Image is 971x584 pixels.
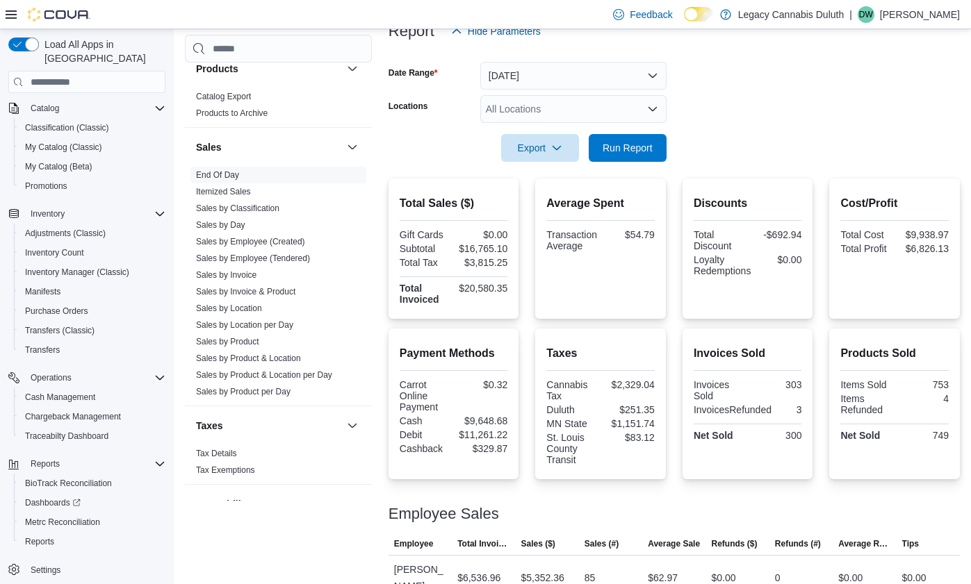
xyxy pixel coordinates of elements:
button: BioTrack Reconciliation [14,474,171,493]
div: $20,580.35 [457,283,508,294]
button: Products [344,60,361,77]
span: Promotions [25,181,67,192]
span: Traceabilty Dashboard [25,431,108,442]
span: Operations [31,372,72,383]
span: Chargeback Management [25,411,121,422]
span: Transfers (Classic) [25,325,95,336]
span: Adjustments (Classic) [25,228,106,239]
div: $6,826.13 [897,243,949,254]
div: 749 [897,430,949,441]
span: Sales by Classification [196,203,279,214]
span: Manifests [19,283,165,300]
a: Inventory Manager (Classic) [19,264,135,281]
span: Sales by Product & Location [196,353,301,364]
h2: Cost/Profit [840,195,949,212]
a: Catalog Export [196,92,251,101]
img: Cova [28,8,90,22]
h3: Employee Sales [389,506,499,522]
span: Metrc Reconciliation [25,517,100,528]
div: Loyalty Redemptions [694,254,751,276]
a: Metrc Reconciliation [19,514,106,531]
a: Transfers (Classic) [19,322,100,339]
div: $3,815.25 [457,257,508,268]
button: Traceability [196,497,341,511]
a: Dashboards [14,493,171,512]
button: Export [501,134,579,162]
div: St. Louis County Transit [546,432,598,465]
a: Inventory Count [19,244,90,261]
button: Catalog [25,100,65,117]
span: Inventory [25,206,165,222]
span: Dashboards [19,494,165,511]
a: Chargeback Management [19,408,127,425]
a: Purchase Orders [19,303,94,319]
span: Reports [31,458,60,469]
a: Sales by Day [196,220,245,230]
div: InvoicesRefunded [694,404,772,415]
div: Dan Wilken [858,6,874,23]
div: 753 [897,379,949,390]
div: -$692.94 [751,229,802,240]
span: Inventory Count [25,247,84,258]
a: Cash Management [19,389,101,406]
p: | [849,6,852,23]
span: Promotions [19,178,165,194]
button: [DATE] [480,62,667,90]
span: Total Invoiced [457,538,509,549]
a: Promotions [19,178,73,194]
button: Run Report [589,134,667,162]
button: Settings [3,560,171,580]
h3: Report [389,23,434,40]
button: Catalog [3,99,171,118]
span: Sales by Product & Location per Day [196,369,332,381]
button: Sales [344,139,361,156]
label: Date Range [389,67,438,78]
a: Classification (Classic) [19,119,115,136]
span: Sales by Location [196,303,262,314]
div: Total Cost [840,229,892,240]
button: My Catalog (Classic) [14,137,171,157]
a: Sales by Product & Location per Day [196,370,332,380]
div: $54.79 [603,229,655,240]
div: $83.12 [603,432,655,443]
div: $9,938.97 [897,229,949,240]
h3: Traceability [196,497,250,511]
button: Manifests [14,282,171,301]
span: Reports [19,533,165,550]
span: Refunds (#) [775,538,821,549]
a: Settings [25,562,66,578]
div: Taxes [185,445,372,484]
span: Purchase Orders [25,306,88,317]
a: Tax Details [196,449,237,458]
span: Sales by Employee (Tendered) [196,253,310,264]
span: Sales (#) [585,538,619,549]
button: Inventory [3,204,171,224]
span: Sales by Location per Day [196,319,293,331]
a: My Catalog (Beta) [19,158,98,175]
a: Sales by Product [196,337,259,347]
button: Hide Parameters [446,17,546,45]
button: Operations [25,369,77,386]
a: Tax Exemptions [196,465,255,475]
button: Adjustments (Classic) [14,224,171,243]
a: Sales by Location per Day [196,320,293,330]
span: Export [509,134,571,162]
span: Purchase Orders [19,303,165,319]
a: Feedback [607,1,678,28]
div: $16,765.10 [457,243,508,254]
span: BioTrack Reconciliation [19,475,165,492]
button: Traceabilty Dashboard [14,426,171,446]
input: Dark Mode [684,7,713,22]
button: Taxes [196,419,341,433]
div: Total Profit [840,243,892,254]
button: Open list of options [647,103,658,115]
span: Hide Parameters [468,24,541,38]
a: Sales by Classification [196,203,279,213]
span: Transfers [25,344,60,356]
a: Sales by Product & Location [196,353,301,363]
span: Load All Apps in [GEOGRAPHIC_DATA] [39,37,165,65]
span: My Catalog (Beta) [19,158,165,175]
button: Cash Management [14,387,171,407]
span: Classification (Classic) [25,122,109,133]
